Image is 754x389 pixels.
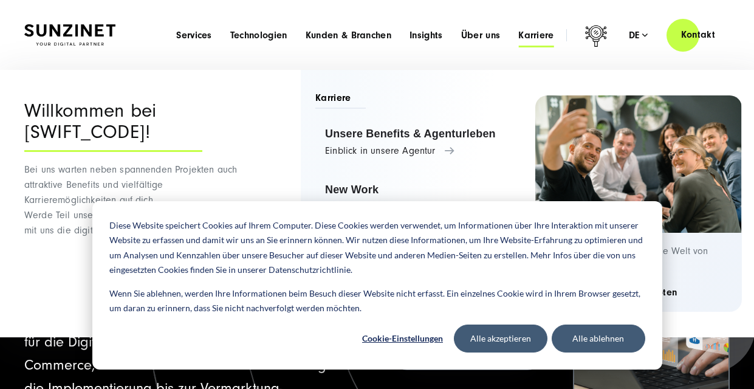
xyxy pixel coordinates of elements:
[461,29,501,41] a: Über uns
[667,18,730,52] a: Kontakt
[109,286,645,316] p: Wenn Sie ablehnen, werden Ihre Informationen beim Besuch dieser Website nicht erfasst. Ein einzel...
[518,29,554,41] a: Karriere
[230,29,287,41] a: Technologien
[24,100,202,152] div: Willkommen bei [SWIFT_CODE]!
[552,325,645,353] button: Alle ablehnen
[24,162,252,238] p: Bei uns warten neben spannenden Projekten auch attraktive Benefits und vielfältige Karrieremöglic...
[109,218,645,278] p: Diese Website speichert Cookies auf Ihrem Computer. Diese Cookies werden verwendet, um Informatio...
[24,24,115,46] img: SUNZINET Full Service Digital Agentur
[315,119,506,165] a: Unsere Benefits & Agenturleben Einblick in unsere Agentur
[92,201,662,370] div: Cookie banner
[306,29,391,41] a: Kunden & Branchen
[535,95,742,233] img: Digitalagentur und Internetagentur SUNZINET: 2 Frauen 3 Männer, die ein Selfie machen bei
[176,29,212,41] a: Services
[629,29,648,41] div: de
[356,325,450,353] button: Cookie-Einstellungen
[454,325,547,353] button: Alle akzeptieren
[315,175,506,232] a: New Work So setzen wir New Work erfolgreich um
[315,91,366,109] span: Karriere
[410,29,443,41] a: Insights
